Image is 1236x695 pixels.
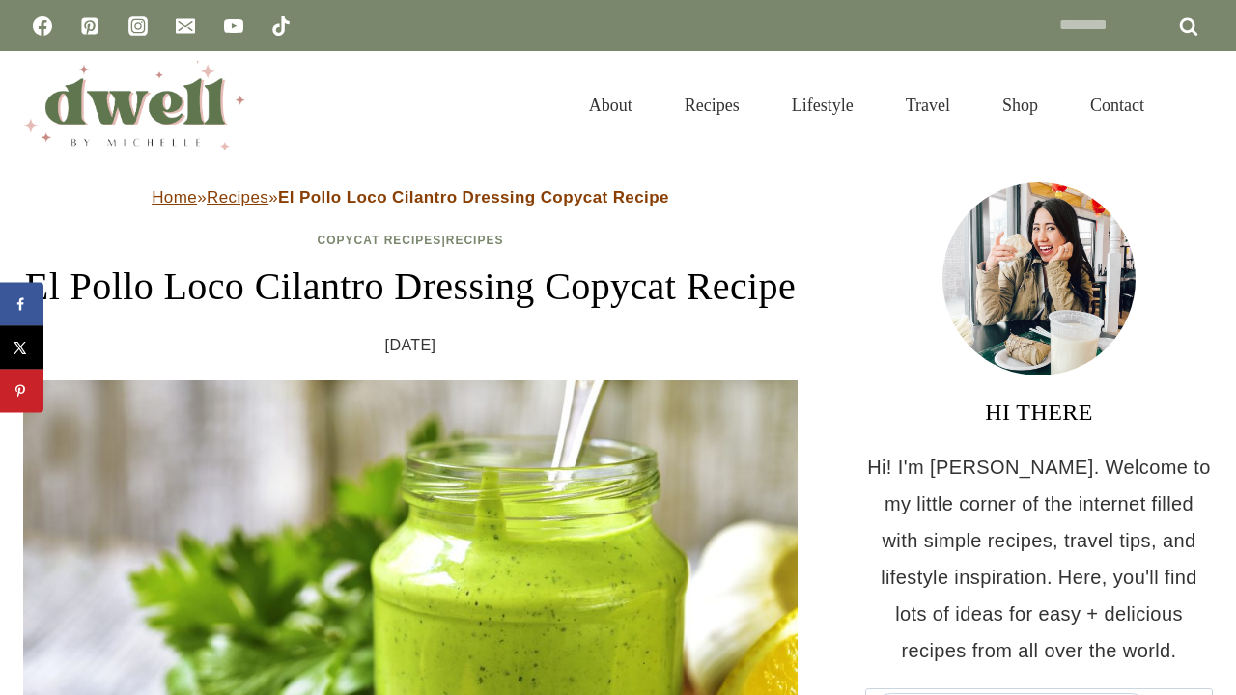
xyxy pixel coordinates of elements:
h3: HI THERE [865,395,1213,430]
a: YouTube [214,7,253,45]
a: Facebook [23,7,62,45]
a: Recipes [207,188,268,207]
span: | [318,234,504,247]
a: Lifestyle [766,71,880,139]
a: Recipes [446,234,504,247]
a: Copycat Recipes [318,234,442,247]
p: Hi! I'm [PERSON_NAME]. Welcome to my little corner of the internet filled with simple recipes, tr... [865,449,1213,669]
a: About [563,71,659,139]
button: View Search Form [1180,89,1213,122]
a: Travel [880,71,976,139]
a: Shop [976,71,1064,139]
a: Pinterest [70,7,109,45]
span: » » [152,188,669,207]
strong: El Pollo Loco Cilantro Dressing Copycat Recipe [278,188,669,207]
img: DWELL by michelle [23,61,245,150]
time: [DATE] [385,331,436,360]
h1: El Pollo Loco Cilantro Dressing Copycat Recipe [23,258,798,316]
a: Recipes [659,71,766,139]
a: Home [152,188,197,207]
a: Contact [1064,71,1170,139]
a: Email [166,7,205,45]
a: Instagram [119,7,157,45]
nav: Primary Navigation [563,71,1170,139]
a: TikTok [262,7,300,45]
